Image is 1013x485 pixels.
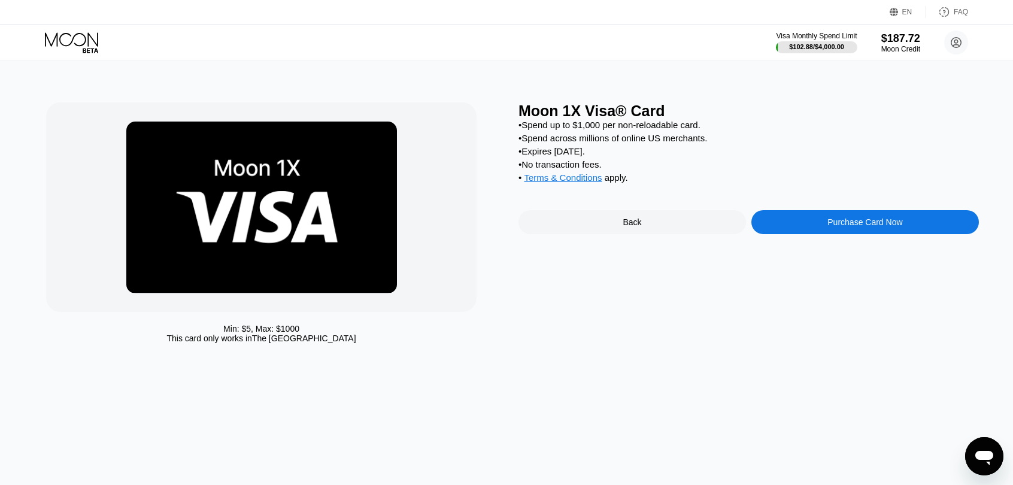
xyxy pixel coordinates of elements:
div: Purchase Card Now [751,210,979,234]
div: • Spend across millions of online US merchants. [518,133,979,143]
div: Visa Monthly Spend Limit$102.88/$4,000.00 [776,32,857,53]
div: • Spend up to $1,000 per non-reloadable card. [518,120,979,130]
span: Terms & Conditions [524,172,602,183]
div: This card only works in The [GEOGRAPHIC_DATA] [166,334,356,343]
div: EN [902,8,912,16]
div: $187.72Moon Credit [881,32,920,53]
div: Terms & Conditions [524,172,602,186]
div: • apply . [518,172,979,186]
div: Purchase Card Now [827,217,902,227]
div: • No transaction fees. [518,159,979,169]
div: Min: $ 5 , Max: $ 1000 [223,324,299,334]
div: Back [623,217,641,227]
div: Visa Monthly Spend Limit [776,32,857,40]
div: FAQ [926,6,968,18]
div: Moon Credit [881,45,920,53]
div: $102.88 / $4,000.00 [789,43,844,50]
div: $187.72 [881,32,920,45]
div: EN [890,6,926,18]
div: • Expires [DATE]. [518,146,979,156]
div: Back [518,210,746,234]
div: FAQ [954,8,968,16]
iframe: לחצן לפתיחת חלון הודעות הטקסט [965,437,1003,475]
div: Moon 1X Visa® Card [518,102,979,120]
